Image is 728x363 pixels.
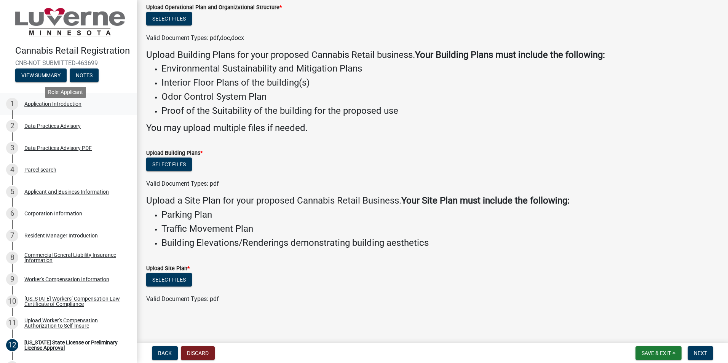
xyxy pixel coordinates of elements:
[158,350,172,356] span: Back
[6,252,18,264] div: 8
[24,233,98,238] div: Resident Manager Introduction
[6,164,18,176] div: 4
[146,49,719,61] h4: Upload Building Plans for your proposed Cannabis Retail business.
[401,195,570,206] strong: Your Site Plan must include the following:
[6,339,18,351] div: 12
[24,318,125,328] div: Upload Worker's Compensation Authorization to Self-Insure
[635,346,682,360] button: Save & Exit
[24,101,81,107] div: Application Introduction
[24,123,81,129] div: Data Practices Advisory
[6,207,18,220] div: 6
[15,45,131,56] h4: Cannabis Retail Registration
[161,63,719,74] h4: Environmental Sustainability and Mitigation Plans
[6,273,18,285] div: 9
[6,98,18,110] div: 1
[688,346,713,360] button: Next
[15,8,125,37] img: City of Luverne, Minnesota
[146,273,192,287] button: Select files
[6,317,18,329] div: 11
[6,295,18,307] div: 10
[152,346,178,360] button: Back
[24,189,109,194] div: Applicant and Business Information
[70,73,99,79] wm-modal-confirm: Notes
[24,296,125,307] div: [US_STATE] Workers’ Compensation Law Certificate of Compliance
[161,209,719,220] h4: Parking Plan
[6,229,18,242] div: 7
[15,59,122,67] span: CNB-NOT SUBMITTED-463699
[694,350,707,356] span: Next
[161,91,719,102] h4: Odor Control System Plan
[161,223,719,234] h4: Traffic Movement Plan
[146,123,719,134] h4: You may upload multiple files if needed.
[146,151,203,156] label: Upload Building Plans
[6,142,18,154] div: 3
[24,252,125,263] div: Commercial General Liability Insurance Information
[15,73,67,79] wm-modal-confirm: Summary
[24,211,82,216] div: Corporation Information
[146,34,244,41] span: Valid Document Types: pdf,doc,docx
[45,87,86,98] div: Role: Applicant
[161,237,719,248] h4: Building Elevations/Renderings demonstrating building aesthetics
[181,346,215,360] button: Discard
[24,277,109,282] div: Worker's Compensation Information
[6,186,18,198] div: 5
[642,350,671,356] span: Save & Exit
[146,295,219,302] span: Valid Document Types: pdf
[146,12,192,25] button: Select files
[415,49,605,60] strong: Your Building Plans must include the following:
[161,105,719,116] h4: Proof of the Suitability of the building for the proposed use
[146,266,190,271] label: Upload Site Plan
[161,77,719,88] h4: Interior Floor Plans of the building(s)
[15,68,67,82] button: View Summary
[70,68,99,82] button: Notes
[6,120,18,132] div: 2
[24,340,125,350] div: [US_STATE] State License or Preliminary License Approval
[146,5,282,10] label: Upload Operational Plan and Organizational Structure
[146,180,219,187] span: Valid Document Types: pdf
[24,145,92,151] div: Data Practices Advisory PDF
[24,167,56,172] div: Parcel search
[146,195,719,206] h4: Upload a Site Plan for your proposed Cannabis Retail Business.
[146,158,192,171] button: Select files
